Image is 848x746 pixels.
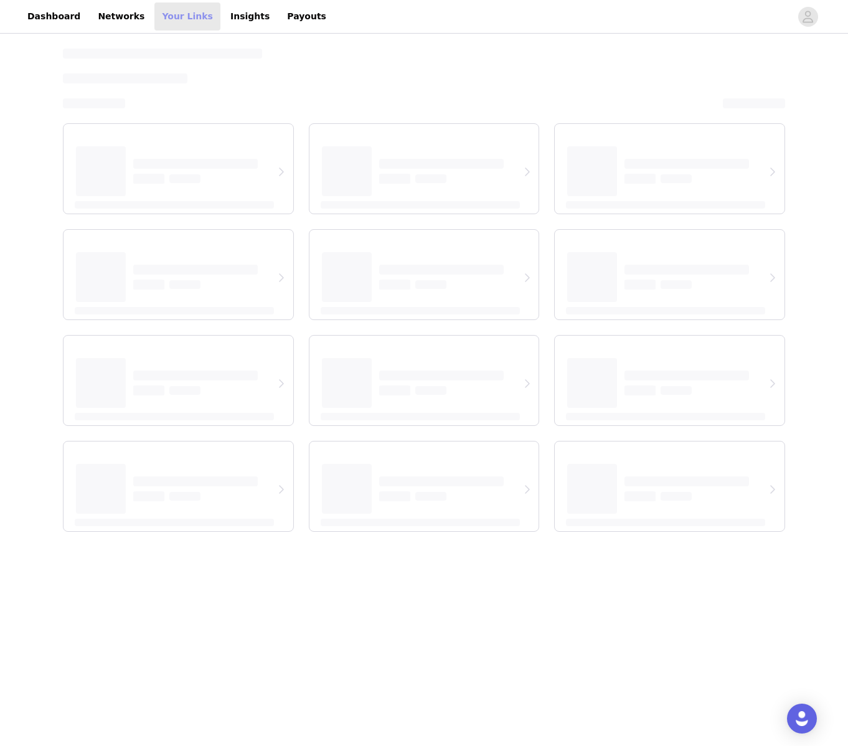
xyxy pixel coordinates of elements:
[90,2,152,31] a: Networks
[802,7,814,27] div: avatar
[787,704,817,734] div: Open Intercom Messenger
[223,2,277,31] a: Insights
[280,2,334,31] a: Payouts
[20,2,88,31] a: Dashboard
[154,2,220,31] a: Your Links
